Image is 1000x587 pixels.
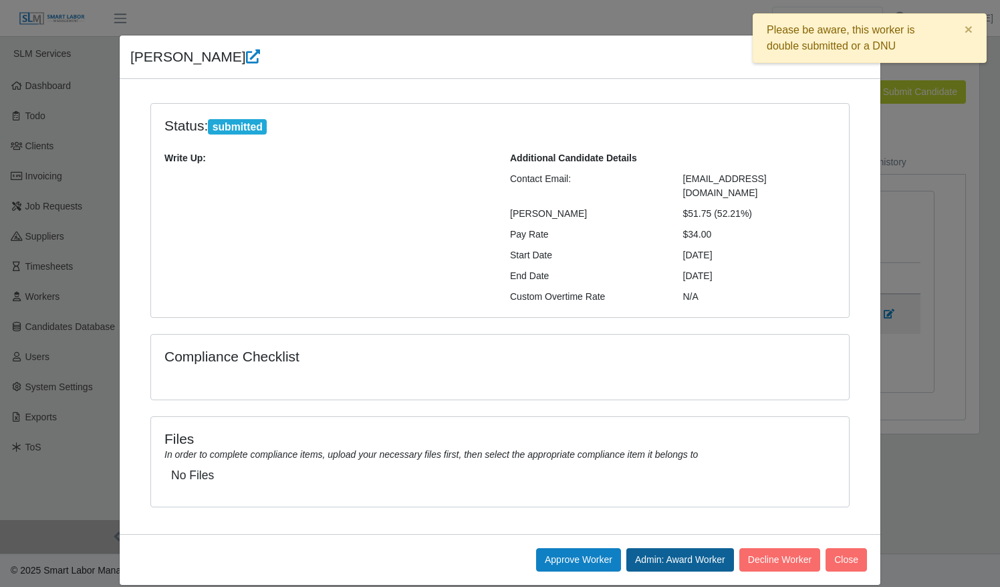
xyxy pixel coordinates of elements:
h4: [PERSON_NAME] [130,46,260,68]
h4: Files [164,430,836,447]
span: submitted [208,119,267,135]
button: Close [826,548,867,572]
span: N/A [683,291,699,302]
h5: No Files [171,469,829,483]
button: Decline Worker [739,548,820,572]
div: Start Date [500,248,673,262]
div: $34.00 [673,228,846,242]
button: Approve Worker [536,548,621,572]
span: [DATE] [683,270,713,281]
b: Additional Candidate Details [510,153,637,163]
b: Write Up: [164,153,206,163]
div: End Date [500,269,673,283]
span: [EMAIL_ADDRESS][DOMAIN_NAME] [683,173,767,198]
div: Custom Overtime Rate [500,290,673,304]
div: Contact Email: [500,172,673,200]
div: [DATE] [673,248,846,262]
div: [PERSON_NAME] [500,207,673,221]
div: Pay Rate [500,228,673,242]
h4: Compliance Checklist [164,348,605,365]
button: Admin: Award Worker [626,548,734,572]
h4: Status: [164,117,663,135]
i: In order to complete compliance items, upload your necessary files first, then select the appropr... [164,449,698,460]
div: Please be aware, this worker is double submitted or a DNU [753,13,987,63]
div: $51.75 (52.21%) [673,207,846,221]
